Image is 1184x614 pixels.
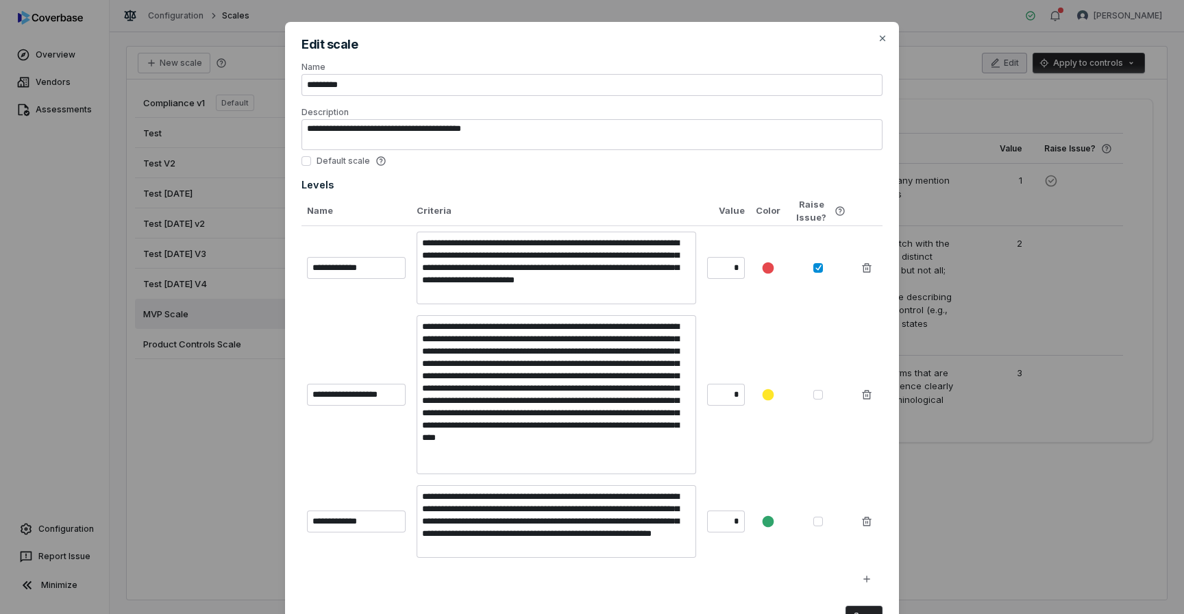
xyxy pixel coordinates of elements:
[301,62,883,96] label: Name
[750,197,786,226] th: Color
[317,156,386,167] label: Default scale
[786,197,851,225] th: Raise Issue?
[301,119,883,150] textarea: Description
[301,38,883,51] h2: Edit scale
[411,197,702,226] th: Criteria
[702,197,750,226] th: Value
[301,74,883,96] input: Name
[301,197,411,226] th: Name
[301,107,883,150] label: Description
[301,177,883,192] div: Levels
